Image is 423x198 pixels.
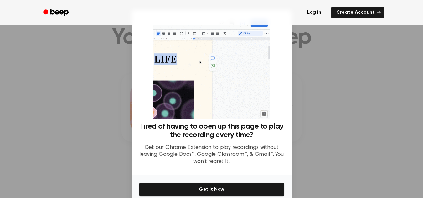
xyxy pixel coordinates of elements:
a: Log in [301,5,328,20]
a: Beep [39,7,74,19]
button: Get It Now [139,183,284,196]
h3: Tired of having to open up this page to play the recording every time? [139,122,284,139]
p: Get our Chrome Extension to play recordings without leaving Google Docs™, Google Classroom™, & Gm... [139,144,284,165]
img: Beep extension in action [153,18,270,119]
a: Create Account [331,7,384,18]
